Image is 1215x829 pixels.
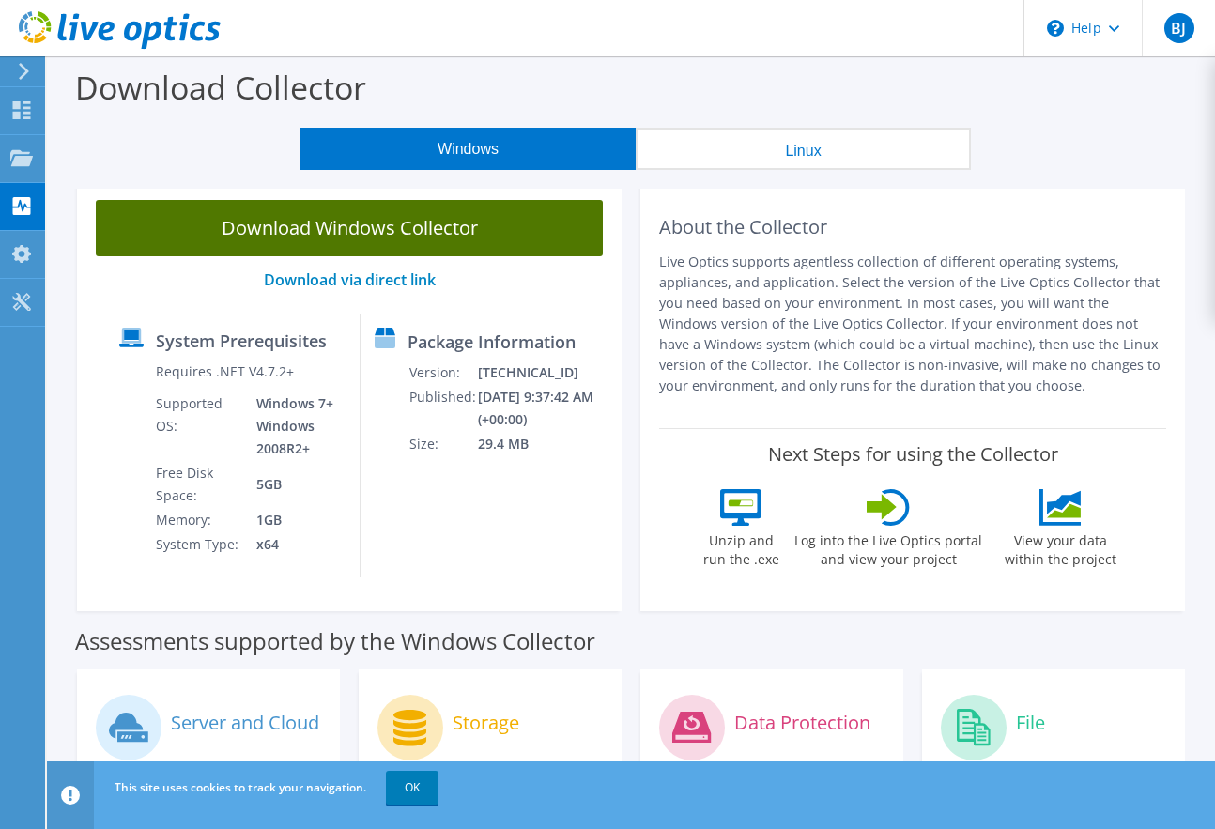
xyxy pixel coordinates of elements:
[408,432,477,456] td: Size:
[636,128,971,170] button: Linux
[793,526,983,569] label: Log into the Live Optics portal and view your project
[734,714,870,732] label: Data Protection
[96,200,603,256] a: Download Windows Collector
[242,532,346,557] td: x64
[408,385,477,432] td: Published:
[171,714,319,732] label: Server and Cloud
[242,391,346,461] td: Windows 7+ Windows 2008R2+
[155,532,242,557] td: System Type:
[264,269,436,290] a: Download via direct link
[155,508,242,532] td: Memory:
[408,361,477,385] td: Version:
[386,771,438,805] a: OK
[156,331,327,350] label: System Prerequisites
[300,128,636,170] button: Windows
[75,632,595,651] label: Assessments supported by the Windows Collector
[453,714,519,732] label: Storage
[155,461,242,508] td: Free Disk Space:
[659,252,1166,396] p: Live Optics supports agentless collection of different operating systems, appliances, and applica...
[1016,714,1045,732] label: File
[156,362,294,381] label: Requires .NET V4.7.2+
[155,391,242,461] td: Supported OS:
[1164,13,1194,43] span: BJ
[992,526,1128,569] label: View your data within the project
[408,332,576,351] label: Package Information
[477,361,613,385] td: [TECHNICAL_ID]
[242,461,346,508] td: 5GB
[242,508,346,532] td: 1GB
[698,526,784,569] label: Unzip and run the .exe
[75,66,366,109] label: Download Collector
[768,443,1058,466] label: Next Steps for using the Collector
[659,216,1166,238] h2: About the Collector
[477,385,613,432] td: [DATE] 9:37:42 AM (+00:00)
[1047,20,1064,37] svg: \n
[115,779,366,795] span: This site uses cookies to track your navigation.
[477,432,613,456] td: 29.4 MB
